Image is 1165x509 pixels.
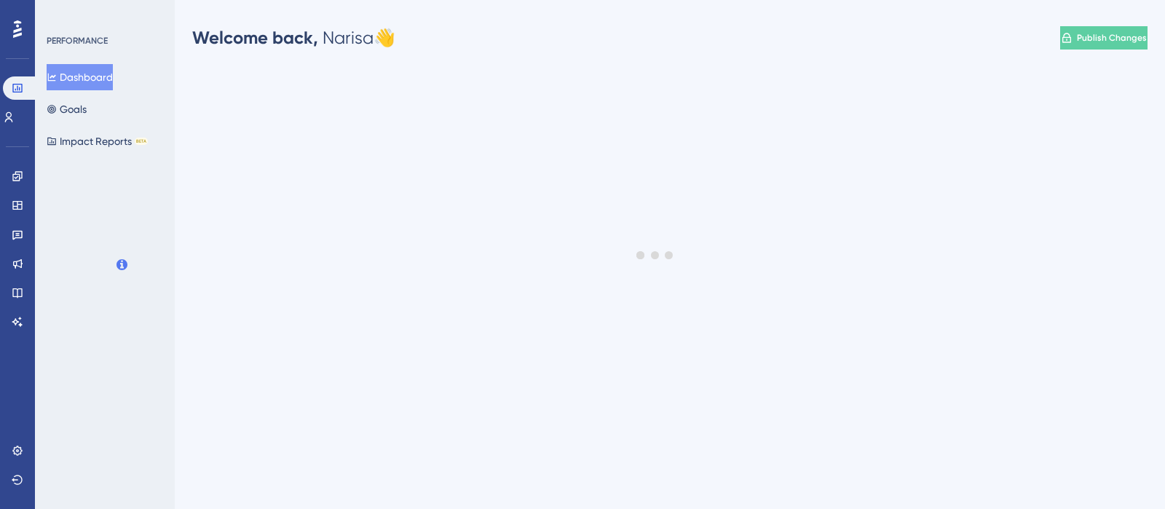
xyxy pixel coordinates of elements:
button: Publish Changes [1060,26,1148,50]
div: Narisa 👋 [192,26,395,50]
button: Goals [47,96,87,122]
span: Welcome back, [192,27,318,48]
div: PERFORMANCE [47,35,108,47]
div: BETA [135,138,148,145]
span: Publish Changes [1077,32,1147,44]
button: Impact ReportsBETA [47,128,148,154]
button: Dashboard [47,64,113,90]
